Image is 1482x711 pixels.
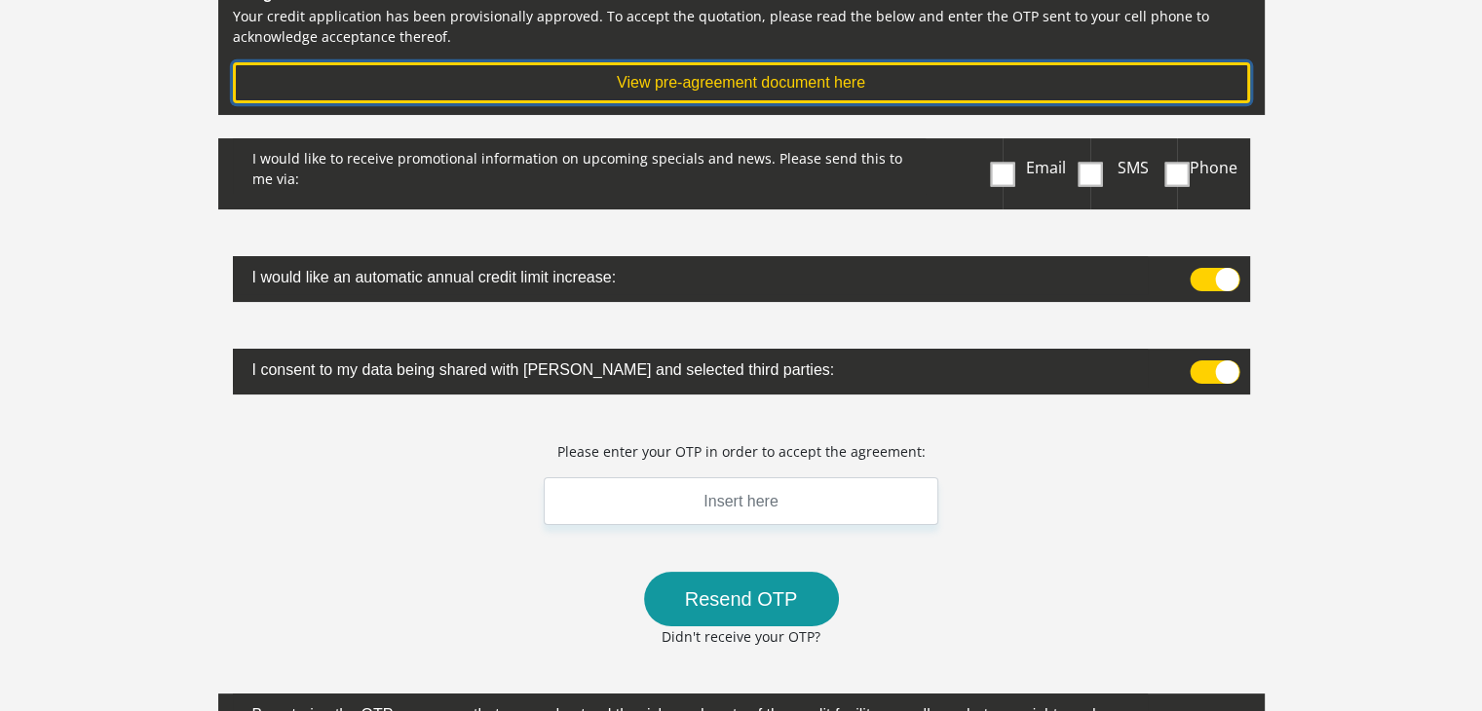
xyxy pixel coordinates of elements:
[233,256,1149,294] label: I would like an automatic annual credit limit increase:
[644,572,839,626] button: Resend OTP
[233,62,1250,103] button: View pre-agreement document here
[544,477,939,525] input: Insert here
[233,138,926,194] p: I would like to receive promotional information on upcoming specials and news. Please send this t...
[1190,157,1237,178] span: Phone
[233,349,1149,387] label: I consent to my data being shared with [PERSON_NAME] and selected third parties:
[233,6,1250,47] p: Your credit application has been provisionally approved. To accept the quotation, please read the...
[1118,157,1149,178] span: SMS
[494,626,988,647] p: Didn't receive your OTP?
[1026,157,1066,178] span: Email
[557,441,926,462] p: Please enter your OTP in order to accept the agreement:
